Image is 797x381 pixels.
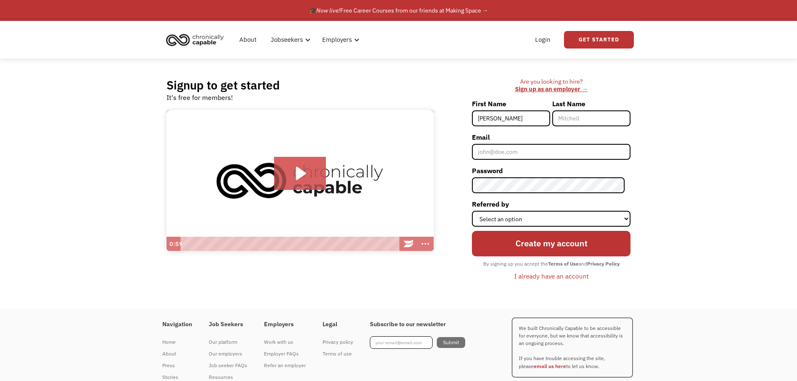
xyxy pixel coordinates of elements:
a: Get Started [564,31,634,49]
h2: Signup to get started [167,78,280,92]
a: I already have an account [508,269,595,283]
div: Employers [322,35,352,45]
img: Introducing Chronically Capable [167,110,434,251]
p: We built Chronically Capable to be accessible for everyone, but we know that accessibility is an ... [512,317,633,378]
label: Password [472,164,630,177]
a: Employer FAQs [264,348,306,360]
div: Employers [317,26,362,53]
input: Submit [437,337,465,348]
a: About [162,348,192,360]
div: Our employers [209,349,247,359]
h4: Subscribe to our newsletter [370,321,465,328]
input: Joni [472,110,550,126]
a: Home [162,336,192,348]
input: john@doe.com [472,144,630,160]
a: email us here [534,363,566,369]
h4: Legal [323,321,353,328]
a: Press [162,360,192,371]
em: Now live! [316,7,340,14]
a: Our employers [209,348,247,360]
label: Last Name [552,97,630,110]
div: Privacy policy [323,337,353,347]
div: Are you looking to hire? ‍ [472,78,630,93]
a: Refer an employer [264,360,306,371]
button: Show more buttons [417,237,434,251]
h4: Job Seekers [209,321,247,328]
a: About [234,26,261,53]
strong: Privacy Policy [587,261,620,267]
div: I already have an account [514,271,589,281]
div: It's free for members! [167,92,233,102]
div: Press [162,361,192,371]
div: Playbar [185,237,396,251]
div: Job seeker FAQs [209,361,247,371]
div: By signing up you accept the and [479,258,624,269]
a: home [164,31,230,49]
input: Create my account [472,231,630,256]
div: Home [162,337,192,347]
div: Terms of use [323,349,353,359]
a: Job seeker FAQs [209,360,247,371]
div: About [162,349,192,359]
a: Login [530,26,556,53]
h4: Employers [264,321,306,328]
a: Wistia Logo -- Learn More [400,237,417,251]
h4: Navigation [162,321,192,328]
div: Work with us [264,337,306,347]
div: Employer FAQs [264,349,306,359]
a: Work with us [264,336,306,348]
form: Footer Newsletter [370,336,465,349]
a: Our platform [209,336,247,348]
div: Jobseekers [266,26,313,53]
div: Jobseekers [271,35,303,45]
form: Member-Signup-Form [472,97,630,283]
strong: Terms of Use [548,261,579,267]
label: First Name [472,97,550,110]
a: Sign up as an employer → [515,85,587,93]
div: Our platform [209,337,247,347]
div: Refer an employer [264,361,306,371]
label: Referred by [472,197,630,211]
a: Privacy policy [323,336,353,348]
button: Play Video: Introducing Chronically Capable [274,157,326,190]
input: your-email@email.com [370,336,433,349]
div: 🎓 Free Career Courses from our friends at Making Space → [309,5,488,15]
a: Terms of use [323,348,353,360]
img: Chronically Capable logo [164,31,226,49]
input: Mitchell [552,110,630,126]
label: Email [472,130,630,144]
